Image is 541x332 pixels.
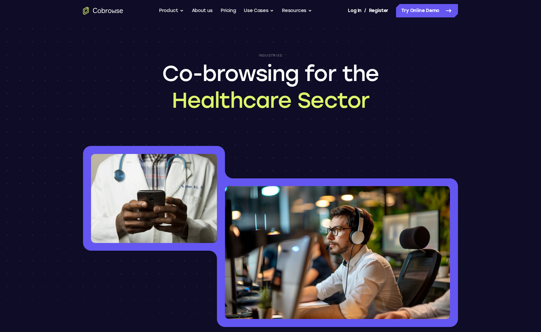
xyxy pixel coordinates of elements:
a: Go to the home page [83,7,123,15]
p: Industries [259,54,283,58]
h1: Co-browsing for the [162,60,379,114]
a: Log In [348,4,361,17]
button: Use Cases [244,4,274,17]
span: Healthcare Sector [162,87,379,114]
button: Resources [282,4,312,17]
button: Product [159,4,184,17]
a: About us [192,4,213,17]
img: Co-browsing for the Healthcare Sector [83,146,458,327]
span: / [364,7,366,15]
a: Register [369,4,388,17]
a: Pricing [221,4,236,17]
a: Try Online Demo [396,4,458,17]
